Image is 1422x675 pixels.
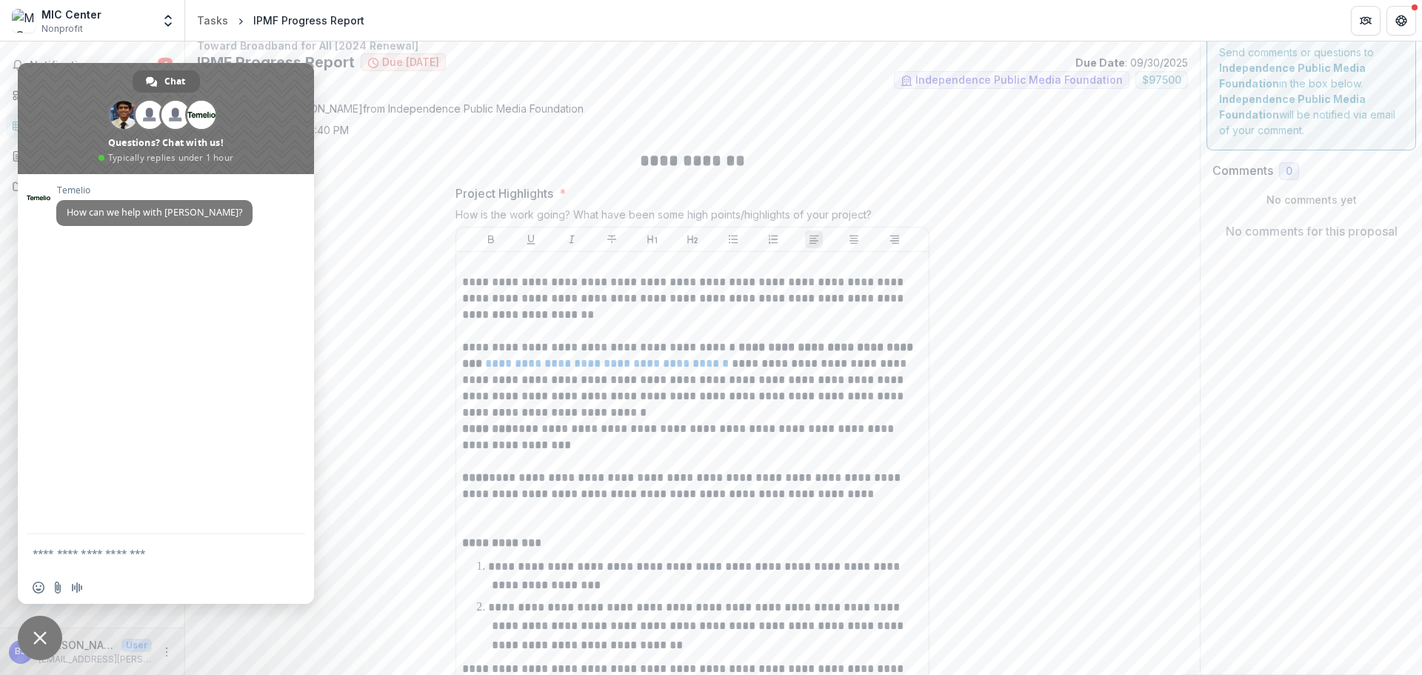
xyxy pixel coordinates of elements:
[56,185,253,196] span: Temelio
[33,582,44,593] span: Insert an emoji
[197,38,1188,53] p: Toward Broadband for All [2024 Renewal]
[18,616,62,660] div: Close chat
[6,174,178,199] a: Documents
[12,9,36,33] img: MIC Center
[1212,192,1410,207] p: No comments yet
[522,230,540,248] button: Underline
[684,230,701,248] button: Heading 2
[1351,6,1381,36] button: Partners
[197,53,355,71] h2: IPMF Progress Report
[6,83,178,107] a: Dashboard
[197,13,228,28] div: Tasks
[41,7,101,22] div: MIC Center
[39,637,116,653] p: [PERSON_NAME]
[845,230,863,248] button: Align Center
[6,144,178,168] a: Proposals
[6,53,178,77] button: Notifications1
[33,547,267,560] textarea: Compose your message...
[1219,61,1366,90] strong: Independence Public Media Foundation
[158,58,173,73] span: 1
[15,647,27,656] div: Briar Smith
[41,22,83,36] span: Nonprofit
[164,70,185,93] span: Chat
[1142,74,1181,87] span: $ 97500
[1386,6,1416,36] button: Get Help
[1219,93,1366,121] strong: Independence Public Media Foundation
[1075,56,1125,69] strong: Due Date
[158,643,176,661] button: More
[158,6,178,36] button: Open entity switcher
[191,10,370,31] nav: breadcrumb
[52,582,64,593] span: Send a file
[886,230,904,248] button: Align Right
[724,230,742,248] button: Bullet List
[1075,55,1188,70] p: : 09/30/2025
[209,101,1176,116] p: : [PERSON_NAME] from Independence Public Media Foundation
[563,230,581,248] button: Italicize
[764,230,782,248] button: Ordered List
[805,230,823,248] button: Align Left
[455,184,553,202] p: Project Highlights
[6,113,178,138] a: Tasks
[39,653,152,666] p: [EMAIL_ADDRESS][PERSON_NAME][DOMAIN_NAME]
[121,639,152,652] p: User
[1286,165,1292,178] span: 0
[603,230,621,248] button: Strike
[253,13,364,28] div: IPMF Progress Report
[191,10,234,31] a: Tasks
[644,230,661,248] button: Heading 1
[482,230,500,248] button: Bold
[455,208,929,227] div: How is the work going? What have been some high points/highlights of your project?
[382,56,439,69] span: Due [DATE]
[30,59,158,72] span: Notifications
[1206,32,1416,150] div: Send comments or questions to in the box below. will be notified via email of your comment.
[915,74,1123,87] span: Independence Public Media Foundation
[1226,222,1398,240] p: No comments for this proposal
[1212,164,1273,178] h2: Comments
[67,206,242,219] span: How can we help with [PERSON_NAME]?
[133,70,200,93] div: Chat
[71,582,83,593] span: Audio message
